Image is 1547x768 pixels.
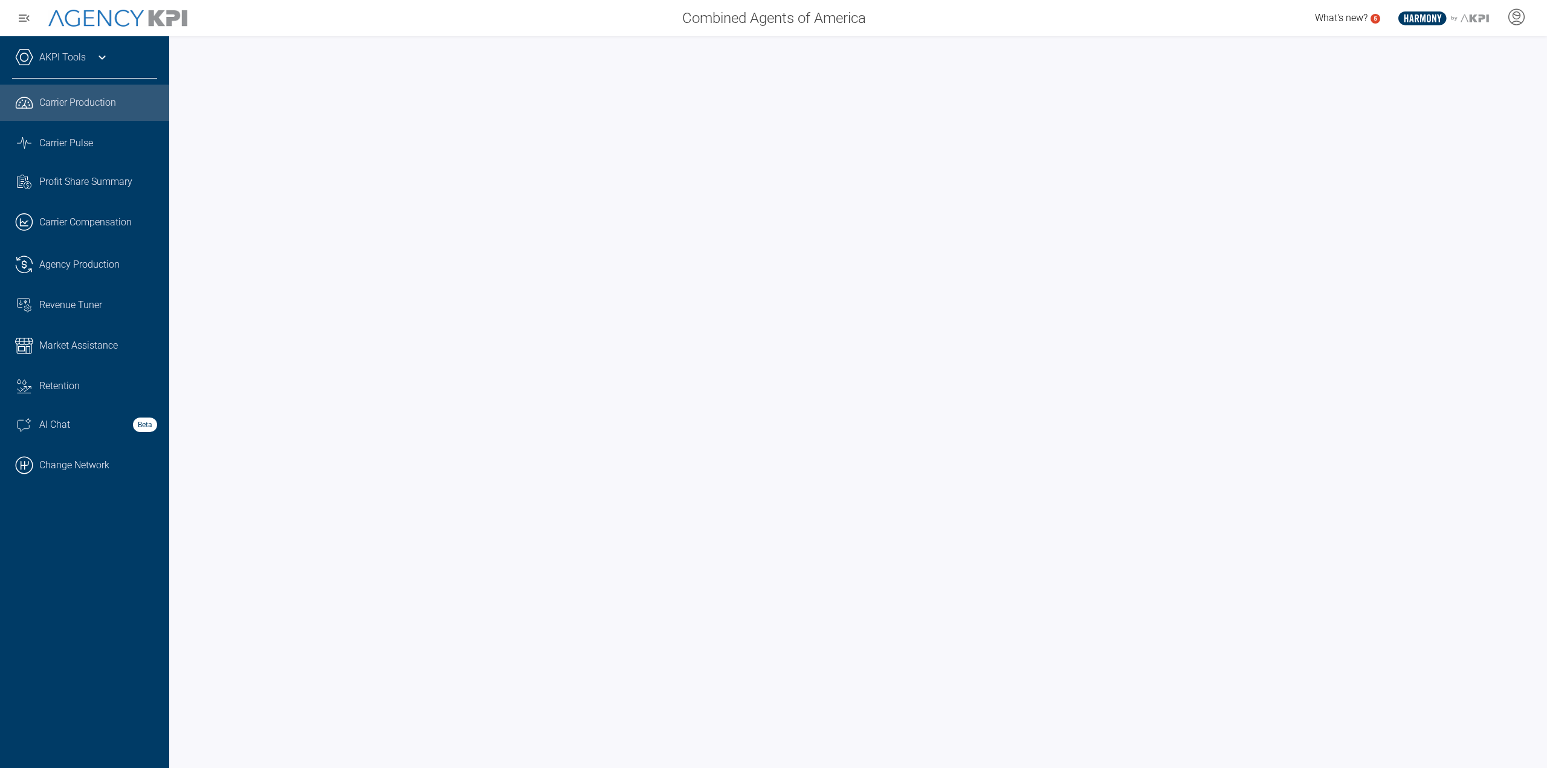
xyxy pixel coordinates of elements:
[39,175,132,189] span: Profit Share Summary
[39,338,118,353] span: Market Assistance
[39,50,86,65] a: AKPI Tools
[133,418,157,432] strong: Beta
[1315,12,1368,24] span: What's new?
[1374,15,1377,22] text: 5
[39,379,157,393] div: Retention
[48,10,187,27] img: AgencyKPI
[39,298,102,312] span: Revenue Tuner
[39,136,93,150] span: Carrier Pulse
[682,7,866,29] span: Combined Agents of America
[39,418,70,432] span: AI Chat
[39,257,120,272] span: Agency Production
[39,215,132,230] span: Carrier Compensation
[39,95,116,110] span: Carrier Production
[1371,14,1380,24] a: 5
